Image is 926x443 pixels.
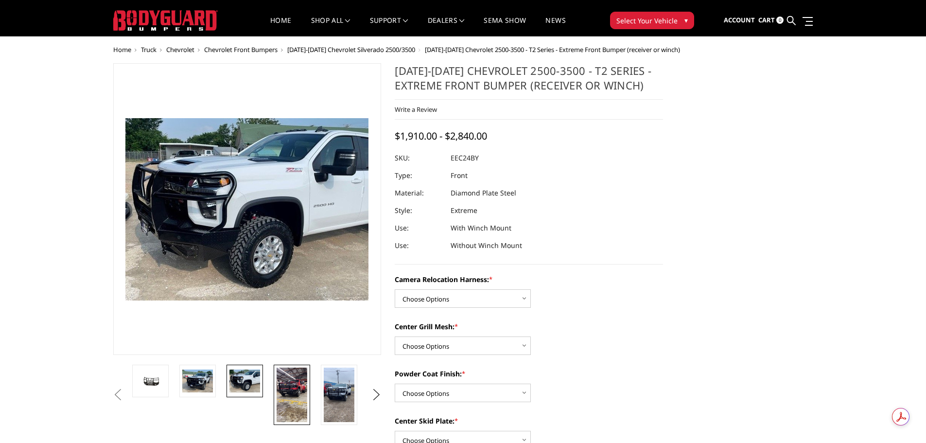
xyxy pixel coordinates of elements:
button: Next [369,388,384,402]
label: Powder Coat Finish: [395,369,663,379]
dd: EEC24BY [451,149,479,167]
dt: Type: [395,167,443,184]
dt: SKU: [395,149,443,167]
a: [DATE]-[DATE] Chevrolet Silverado 2500/3500 [287,45,415,54]
iframe: Chat Widget [877,396,926,443]
a: Dealers [428,17,465,36]
label: Center Grill Mesh: [395,321,663,332]
a: News [545,17,565,36]
a: Account [724,7,755,34]
dt: Style: [395,202,443,219]
a: Write a Review [395,105,437,114]
a: Home [270,17,291,36]
a: shop all [311,17,350,36]
span: [DATE]-[DATE] Chevrolet 2500-3500 - T2 Series - Extreme Front Bumper (receiver or winch) [425,45,680,54]
button: Select Your Vehicle [610,12,694,29]
a: Truck [141,45,157,54]
dt: Use: [395,219,443,237]
img: BODYGUARD BUMPERS [113,10,218,31]
dt: Material: [395,184,443,202]
img: 2024-2025 Chevrolet 2500-3500 - T2 Series - Extreme Front Bumper (receiver or winch) [182,370,213,392]
a: Chevrolet [166,45,194,54]
span: Select Your Vehicle [616,16,678,26]
button: Previous [111,388,125,402]
span: ▾ [684,15,688,25]
h1: [DATE]-[DATE] Chevrolet 2500-3500 - T2 Series - Extreme Front Bumper (receiver or winch) [395,63,663,100]
dd: Extreme [451,202,477,219]
dd: With Winch Mount [451,219,511,237]
label: Center Skid Plate: [395,416,663,426]
span: $1,910.00 - $2,840.00 [395,129,487,142]
a: SEMA Show [484,17,526,36]
a: 2024-2025 Chevrolet 2500-3500 - T2 Series - Extreme Front Bumper (receiver or winch) [113,63,382,355]
a: Support [370,17,408,36]
dd: Diamond Plate Steel [451,184,516,202]
span: Cart [758,16,775,24]
dt: Use: [395,237,443,254]
img: 2024-2025 Chevrolet 2500-3500 - T2 Series - Extreme Front Bumper (receiver or winch) [229,370,260,392]
img: 2024-2025 Chevrolet 2500-3500 - T2 Series - Extreme Front Bumper (receiver or winch) [277,368,307,422]
a: Chevrolet Front Bumpers [204,45,278,54]
dd: Front [451,167,468,184]
span: 0 [776,17,784,24]
dd: Without Winch Mount [451,237,522,254]
a: Cart 0 [758,7,784,34]
label: Camera Relocation Harness: [395,274,663,284]
img: 2024-2025 Chevrolet 2500-3500 - T2 Series - Extreme Front Bumper (receiver or winch) [324,368,354,422]
a: Home [113,45,131,54]
span: Account [724,16,755,24]
img: 2024-2025 Chevrolet 2500-3500 - T2 Series - Extreme Front Bumper (receiver or winch) [135,374,166,388]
